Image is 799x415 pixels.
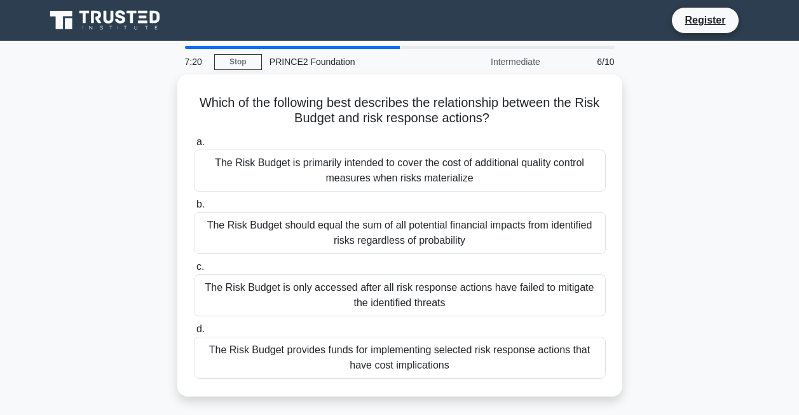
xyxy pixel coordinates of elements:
[214,54,262,70] a: Stop
[177,49,214,74] div: 7:20
[194,337,606,379] div: The Risk Budget provides funds for implementing selected risk response actions that have cost imp...
[196,136,205,147] span: a.
[194,274,606,316] div: The Risk Budget is only accessed after all risk response actions have failed to mitigate the iden...
[194,212,606,254] div: The Risk Budget should equal the sum of all potential financial impacts from identified risks reg...
[193,95,607,127] h5: Which of the following best describes the relationship between the Risk Budget and risk response ...
[437,49,548,74] div: Intermediate
[262,49,437,74] div: PRINCE2 Foundation
[677,12,733,28] a: Register
[194,150,606,192] div: The Risk Budget is primarily intended to cover the cost of additional quality control measures wh...
[548,49,622,74] div: 6/10
[196,199,205,209] span: b.
[196,261,204,272] span: c.
[196,323,205,334] span: d.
